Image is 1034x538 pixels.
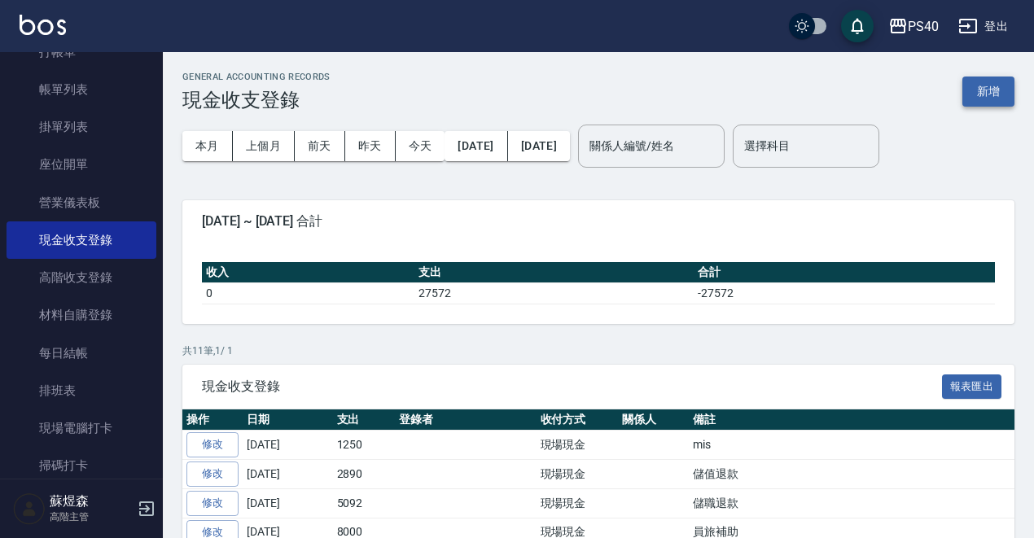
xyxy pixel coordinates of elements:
[395,409,536,431] th: 登錄者
[243,488,312,518] td: [DATE]
[202,282,414,304] td: 0
[243,431,312,460] td: [DATE]
[333,460,396,489] td: 2890
[7,71,156,108] a: 帳單列表
[908,16,939,37] div: PS40
[962,77,1014,107] button: 新增
[243,460,312,489] td: [DATE]
[182,89,331,112] h3: 現金收支登錄
[7,108,156,146] a: 掛單列表
[396,131,445,161] button: 今天
[202,378,942,395] span: 現金收支登錄
[445,131,507,161] button: [DATE]
[182,72,331,82] h2: GENERAL ACCOUNTING RECORDS
[7,146,156,183] a: 座位開單
[182,409,243,431] th: 操作
[295,131,345,161] button: 前天
[202,213,995,230] span: [DATE] ~ [DATE] 合計
[243,409,312,431] th: 日期
[7,447,156,484] a: 掃碼打卡
[537,488,619,518] td: 現場現金
[7,259,156,296] a: 高階收支登錄
[186,432,239,457] a: 修改
[333,409,396,431] th: 支出
[7,221,156,259] a: 現金收支登錄
[182,131,233,161] button: 本月
[333,488,396,518] td: 5092
[7,335,156,372] a: 每日結帳
[942,374,1002,400] button: 報表匯出
[20,15,66,35] img: Logo
[508,131,570,161] button: [DATE]
[694,262,995,283] th: 合計
[13,492,46,525] img: Person
[233,131,295,161] button: 上個月
[952,11,1014,42] button: 登出
[333,431,396,460] td: 1250
[50,510,133,524] p: 高階主管
[882,10,945,43] button: PS40
[537,460,619,489] td: 現場現金
[537,409,619,431] th: 收付方式
[694,282,995,304] td: -27572
[414,262,694,283] th: 支出
[942,378,1002,393] a: 報表匯出
[7,296,156,334] a: 材料自購登錄
[202,262,414,283] th: 收入
[182,343,1014,358] p: 共 11 筆, 1 / 1
[618,409,689,431] th: 關係人
[841,10,874,42] button: save
[186,461,239,487] a: 修改
[7,372,156,409] a: 排班表
[345,131,396,161] button: 昨天
[50,493,133,510] h5: 蘇煜森
[962,83,1014,98] a: 新增
[414,282,694,304] td: 27572
[186,491,239,516] a: 修改
[7,409,156,447] a: 現場電腦打卡
[537,431,619,460] td: 現場現金
[7,33,156,71] a: 打帳單
[7,184,156,221] a: 營業儀表板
